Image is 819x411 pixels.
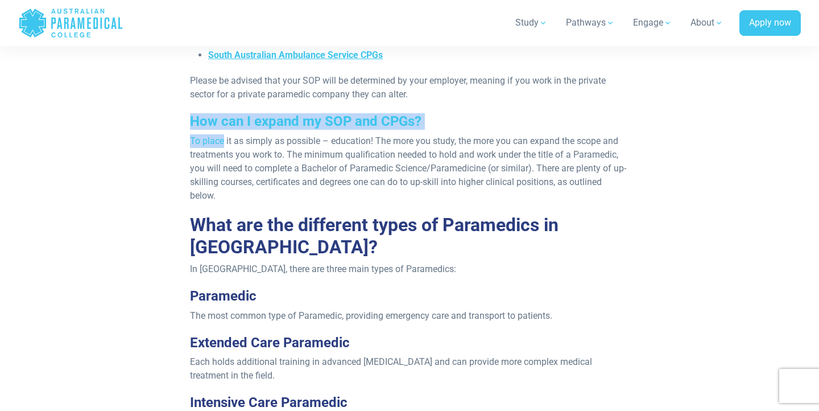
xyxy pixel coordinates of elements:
strong: Extended Care Paramedic [190,335,350,351]
span: Please be advised that your SOP will be determined by your employer, meaning if you work in the p... [190,75,606,100]
a: Australian Paramedical College [18,5,123,42]
a: Apply now [739,10,801,36]
span: The most common type of Paramedic, providing emergency care and transport to patients. [190,310,552,321]
a: Engage [626,7,679,39]
a: Pathways [559,7,622,39]
span: In [GEOGRAPHIC_DATA], there are three main types of Paramedics: [190,264,456,274]
span: To place it as simply as possible – education! The more you study, the more you can expand the sc... [190,135,626,201]
a: South Australian Ambulance Service CPGs [208,50,383,60]
a: Study [508,7,555,39]
a: About [684,7,730,39]
span: What are the different types of Paramedics in [GEOGRAPHIC_DATA]? [190,214,559,257]
strong: Intensive Care Paramedic [190,394,348,410]
strong: Paramedic [190,288,257,304]
span: Each holds additional training in advanced [MEDICAL_DATA] and can provide more complex medical tr... [190,356,592,381]
span: How can I expand my SOP and CPGs? [190,113,421,129]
